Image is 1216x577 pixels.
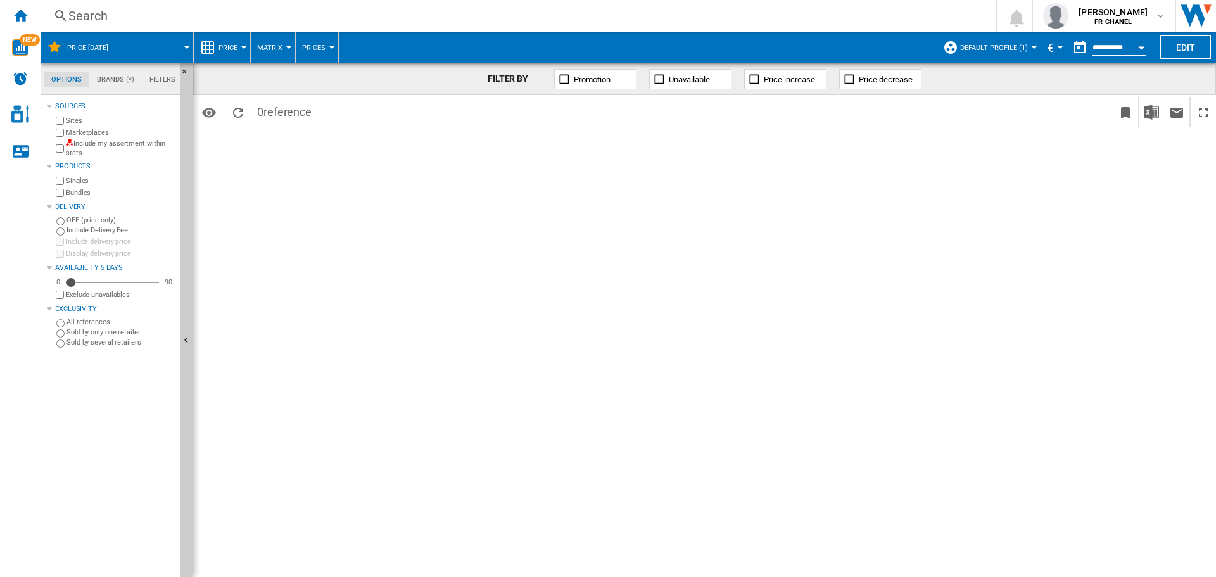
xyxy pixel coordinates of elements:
[66,215,175,225] label: OFF (price only)
[1144,105,1159,120] img: excel-24x24.png
[218,32,244,63] button: Price
[66,317,175,327] label: All references
[67,44,108,52] span: Price 10/10/25
[55,202,175,212] div: Delivery
[669,75,710,84] span: Unavailable
[1079,6,1148,18] span: [PERSON_NAME]
[859,75,913,84] span: Price decrease
[257,32,289,63] button: Matrix
[1139,97,1164,127] button: Download in Excel
[66,249,175,258] label: Display delivery price
[66,225,175,235] label: Include Delivery Fee
[1160,35,1211,59] button: Edit
[1041,32,1067,63] md-menu: Currency
[66,237,175,246] label: Include delivery price
[68,7,963,25] div: Search
[56,291,64,299] input: Display delivery price
[13,71,28,86] img: alerts-logo.svg
[66,139,175,158] label: Include my assortment within stats
[66,139,73,146] img: mysite-not-bg-18x18.png
[56,329,65,338] input: Sold by only one retailer
[56,189,64,197] input: Bundles
[56,238,64,246] input: Include delivery price
[56,117,64,125] input: Sites
[20,34,40,46] span: NEW
[180,63,196,86] button: Hide
[251,97,318,124] span: 0
[161,277,175,287] div: 90
[66,290,175,300] label: Exclude unavailables
[142,72,183,87] md-tab-item: Filters
[960,32,1034,63] button: Default profile (1)
[257,44,282,52] span: Matrix
[1130,34,1153,57] button: Open calendar
[66,128,175,137] label: Marketplaces
[47,32,187,63] div: Price [DATE]
[649,69,731,89] button: Unavailable
[53,277,63,287] div: 0
[302,32,332,63] button: Prices
[574,75,611,84] span: Promotion
[1113,97,1138,127] button: Bookmark this report
[56,141,64,156] input: Include my assortment within stats
[200,32,244,63] div: Price
[943,32,1034,63] div: Default profile (1)
[302,44,326,52] span: Prices
[66,276,159,289] md-slider: Availability
[67,32,121,63] button: Price [DATE]
[56,250,64,258] input: Display delivery price
[263,105,312,118] span: reference
[66,327,175,337] label: Sold by only one retailer
[56,217,65,225] input: OFF (price only)
[56,319,65,327] input: All references
[44,72,89,87] md-tab-item: Options
[11,105,29,123] img: cosmetic-logo.svg
[56,129,64,137] input: Marketplaces
[1164,97,1189,127] button: Send this report by email
[218,44,237,52] span: Price
[12,39,28,56] img: wise-card.svg
[56,177,64,185] input: Singles
[89,72,142,87] md-tab-item: Brands (*)
[1191,97,1216,127] button: Maximize
[66,116,175,125] label: Sites
[1067,35,1092,60] button: md-calendar
[744,69,826,89] button: Price increase
[1094,18,1132,26] b: FR CHANEL
[55,304,175,314] div: Exclusivity
[839,69,921,89] button: Price decrease
[66,338,175,347] label: Sold by several retailers
[764,75,815,84] span: Price increase
[55,101,175,111] div: Sources
[55,162,175,172] div: Products
[554,69,636,89] button: Promotion
[488,73,541,86] div: FILTER BY
[55,263,175,273] div: Availability 5 Days
[56,227,65,236] input: Include Delivery Fee
[960,44,1028,52] span: Default profile (1)
[66,176,175,186] label: Singles
[56,339,65,348] input: Sold by several retailers
[1043,3,1068,29] img: profile.jpg
[196,101,222,124] button: Options
[1048,32,1060,63] button: €
[66,188,175,198] label: Bundles
[1048,41,1054,54] span: €
[225,97,251,127] button: Reload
